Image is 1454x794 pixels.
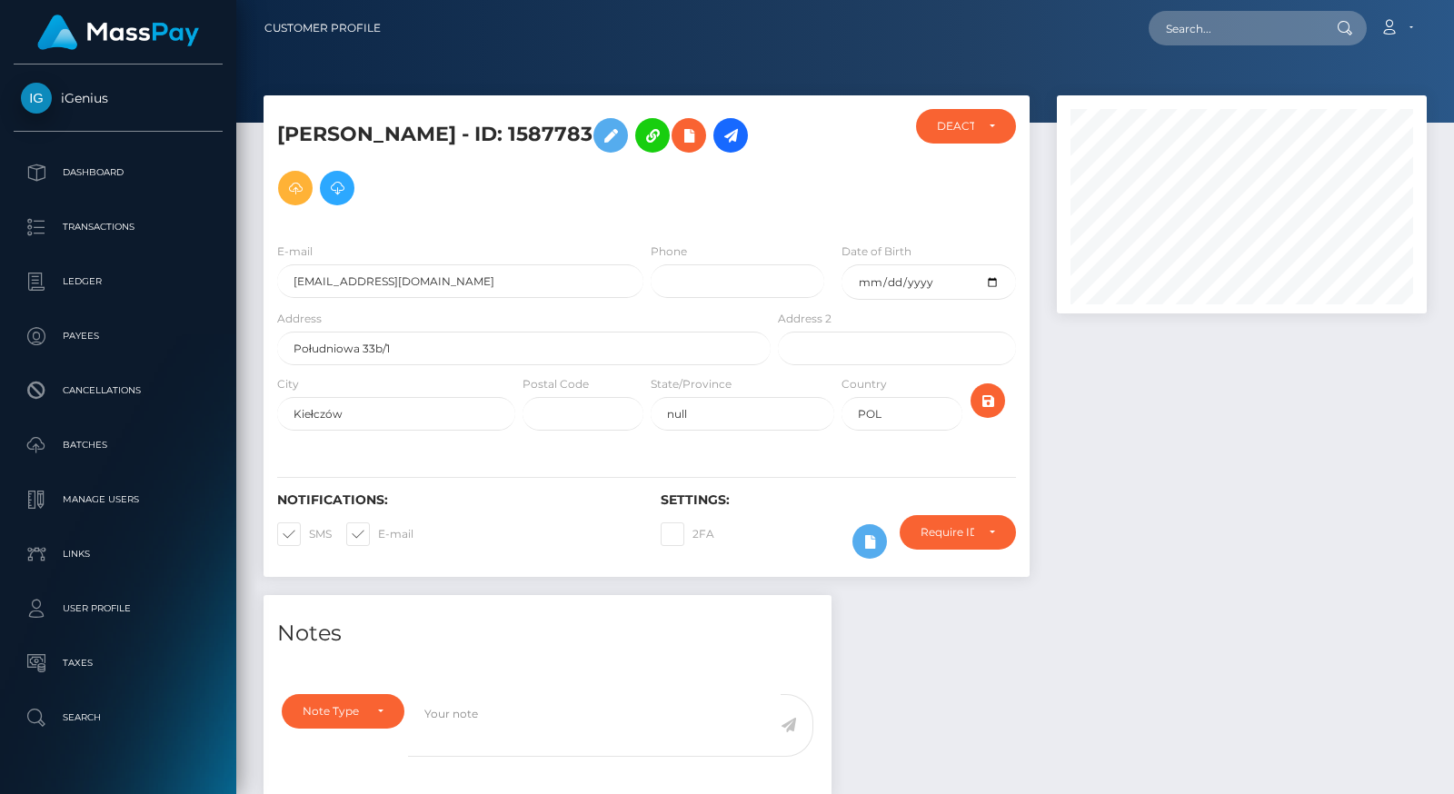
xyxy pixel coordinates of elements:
label: Date of Birth [842,243,911,260]
img: iGenius [21,83,52,114]
a: Batches [14,422,223,468]
button: Require ID/Selfie Verification [900,515,1016,550]
label: Address 2 [778,311,832,327]
div: DEACTIVE [937,119,975,134]
a: Transactions [14,204,223,250]
h6: Notifications: [277,492,633,508]
a: Dashboard [14,150,223,195]
a: User Profile [14,586,223,631]
label: City [277,376,299,392]
h5: [PERSON_NAME] - ID: 1587783 [277,109,761,214]
a: Cancellations [14,368,223,413]
p: Links [21,541,215,568]
label: SMS [277,522,332,546]
div: Require ID/Selfie Verification [921,525,974,540]
label: E-mail [346,522,413,546]
button: Note Type [282,694,404,729]
label: Postal Code [523,376,589,392]
p: Cancellations [21,377,215,404]
p: Batches [21,432,215,459]
p: Transactions [21,213,215,241]
p: Ledger [21,268,215,295]
p: User Profile [21,595,215,622]
a: Links [14,531,223,577]
h6: Settings: [661,492,1017,508]
a: Customer Profile [264,9,381,47]
label: E-mail [277,243,313,260]
h4: Notes [277,618,818,650]
label: Country [842,376,887,392]
a: Taxes [14,640,223,686]
a: Payees [14,313,223,359]
button: DEACTIVE [916,109,1017,144]
a: Manage Users [14,477,223,522]
p: Manage Users [21,486,215,513]
a: Initiate Payout [713,118,748,153]
label: Address [277,311,322,327]
label: Phone [651,243,687,260]
p: Dashboard [21,159,215,186]
p: Payees [21,323,215,350]
p: Taxes [21,650,215,677]
input: Search... [1149,11,1320,45]
div: Note Type [303,704,363,719]
a: Ledger [14,259,223,304]
label: 2FA [661,522,714,546]
p: Search [21,704,215,731]
img: MassPay Logo [37,15,199,50]
a: Search [14,695,223,740]
span: iGenius [14,90,223,106]
label: State/Province [651,376,732,392]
